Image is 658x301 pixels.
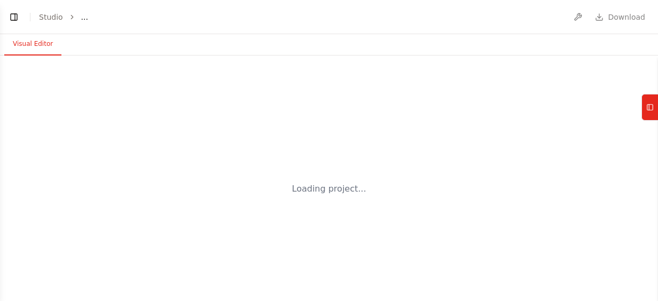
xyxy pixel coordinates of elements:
[4,33,61,56] button: Visual Editor
[292,183,366,195] div: Loading project...
[6,10,21,25] button: Show left sidebar
[81,12,88,22] span: ...
[39,12,88,22] nav: breadcrumb
[39,13,63,21] a: Studio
